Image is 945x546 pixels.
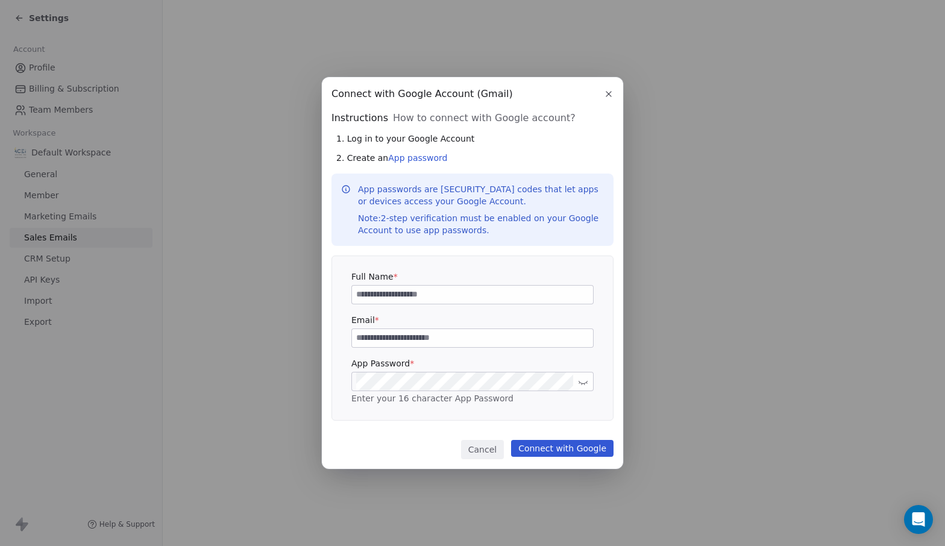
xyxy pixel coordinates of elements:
[358,213,381,223] span: Note:
[351,394,513,403] span: Enter your 16 character App Password
[393,111,576,125] span: How to connect with Google account?
[351,271,594,283] label: Full Name
[388,153,447,163] a: App password
[351,314,594,326] label: Email
[331,87,513,101] span: Connect with Google Account (Gmail)
[358,183,604,236] p: App passwords are [SECURITY_DATA] codes that let apps or devices access your Google Account.
[336,133,474,145] span: 1. Log in to your Google Account
[331,111,388,125] span: Instructions
[358,212,604,236] div: 2-step verification must be enabled on your Google Account to use app passwords.
[511,440,614,457] button: Connect with Google
[461,440,504,459] button: Cancel
[336,152,448,164] span: 2. Create an
[351,357,594,369] label: App Password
